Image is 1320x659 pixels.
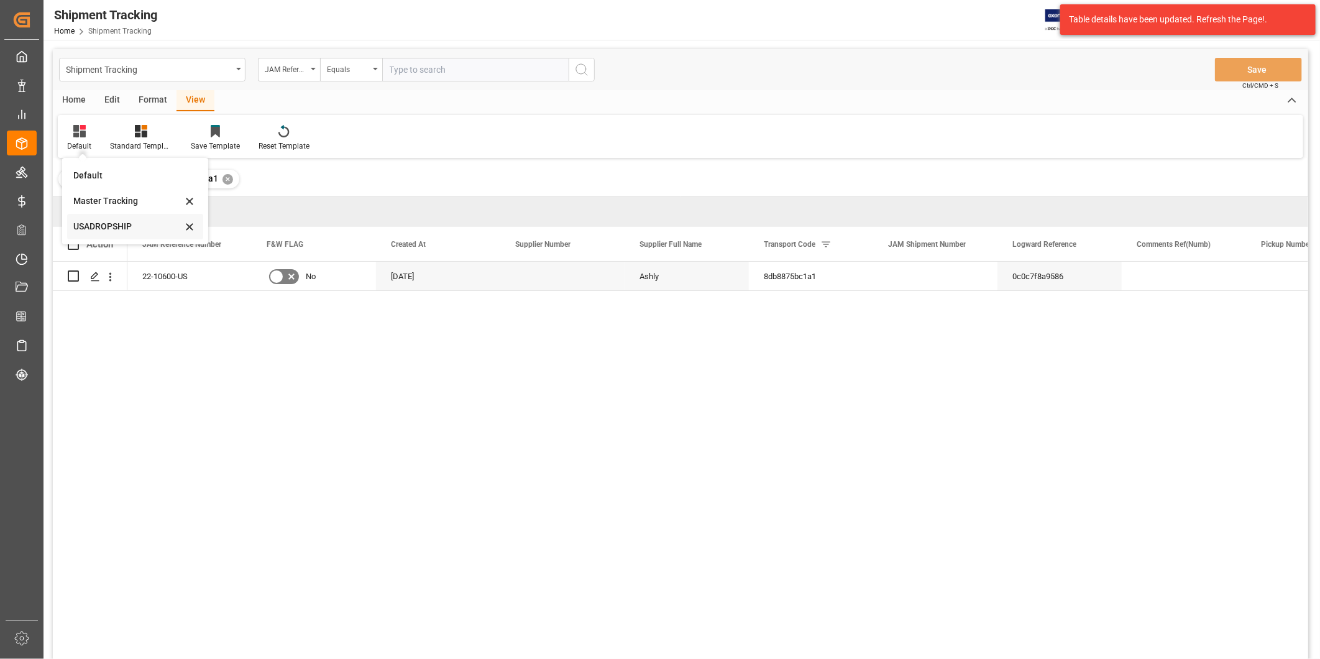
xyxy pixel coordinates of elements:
span: Logward Reference [1012,240,1076,249]
div: Table details have been updated. Refresh the Page!. [1069,13,1298,26]
span: Supplier Full Name [639,240,702,249]
button: Save [1215,58,1302,81]
div: USADROPSHIP [73,220,182,233]
div: Default [73,169,182,182]
span: JAM Shipment Number [888,240,966,249]
span: Pickup Number [1261,240,1312,249]
div: Home [53,90,95,111]
button: search button [569,58,595,81]
div: Format [129,90,176,111]
div: Equals [327,61,369,75]
span: Transport Code [764,240,815,249]
span: Comments Ref(Numb) [1137,240,1211,249]
span: No [306,262,316,291]
span: Created At [391,240,426,249]
span: F&W FLAG [267,240,303,249]
div: 22-10600-US [127,262,252,290]
div: Reset Template [259,141,309,152]
div: [DATE] [376,262,500,290]
div: 8db8875bc1a1 [749,262,873,290]
div: Save Template [191,141,240,152]
div: 0c0c7f8a9586 [997,262,1122,290]
input: Type to search [382,58,569,81]
div: View [176,90,214,111]
button: open menu [59,58,245,81]
button: open menu [320,58,382,81]
span: Supplier Number [515,240,571,249]
div: Shipment Tracking [54,6,157,24]
div: Ashly [625,262,749,290]
div: JAM Reference Number [265,61,307,75]
div: Edit [95,90,129,111]
img: Exertis%20JAM%20-%20Email%20Logo.jpg_1722504956.jpg [1045,9,1088,31]
div: Press SPACE to select this row. [53,262,127,291]
div: ✕ [222,174,233,185]
div: Master Tracking [73,195,182,208]
div: Standard Templates [110,141,172,152]
span: Ctrl/CMD + S [1242,81,1278,90]
a: Home [54,27,75,35]
div: Shipment Tracking [66,61,232,76]
div: Default [67,141,91,152]
button: open menu [258,58,320,81]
